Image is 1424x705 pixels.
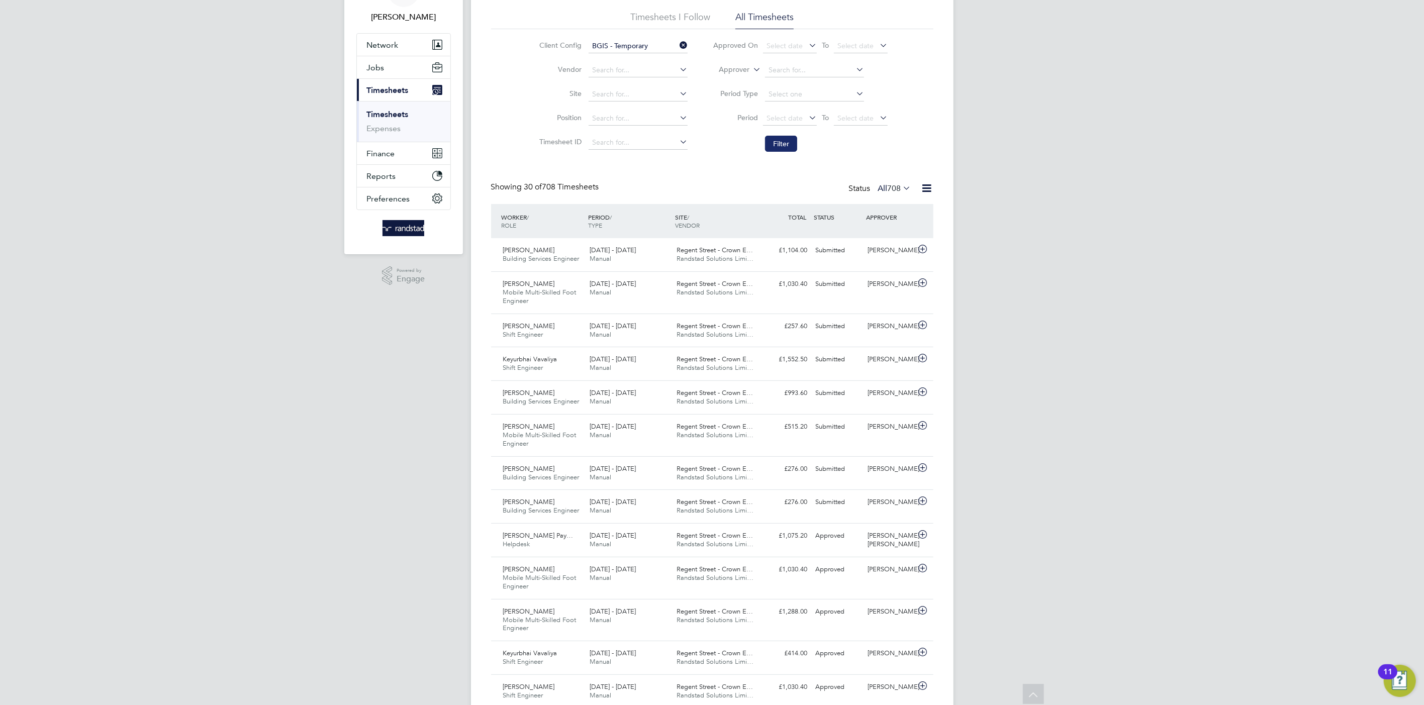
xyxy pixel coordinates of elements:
div: [PERSON_NAME] [864,603,916,620]
div: Approved [812,603,864,620]
span: [PERSON_NAME] [503,464,555,473]
span: Mobile Multi-Skilled Foot Engineer [503,288,577,305]
input: Search for... [589,87,688,102]
span: Manual [590,397,611,406]
input: Search for... [765,63,864,77]
span: Shift Engineer [503,657,543,666]
div: Submitted [812,461,864,477]
span: Randstad Solutions Limi… [677,657,753,666]
span: Reports [367,171,396,181]
span: [DATE] - [DATE] [590,607,636,616]
span: Select date [767,41,803,50]
span: Regent Street - Crown E… [677,565,753,573]
div: Submitted [812,318,864,335]
label: All [878,183,911,193]
div: [PERSON_NAME] [864,351,916,368]
span: Randstad Solutions Limi… [677,473,753,481]
button: Finance [357,142,450,164]
div: Submitted [812,494,864,511]
div: Timesheets [357,101,450,142]
span: To [819,39,832,52]
span: Manual [590,691,611,699]
div: Submitted [812,276,864,292]
div: £1,075.20 [760,528,812,544]
span: [PERSON_NAME] [503,682,555,691]
span: VENDOR [675,221,700,229]
span: [DATE] - [DATE] [590,322,636,330]
span: [DATE] - [DATE] [590,279,636,288]
span: Regent Street - Crown E… [677,422,753,431]
span: Mobile Multi-Skilled Foot Engineer [503,616,577,633]
input: Search for... [589,112,688,126]
div: [PERSON_NAME] [864,679,916,695]
input: Select one [765,87,864,102]
span: Network [367,40,399,50]
div: [PERSON_NAME] [PERSON_NAME] [864,528,916,553]
span: Manual [590,506,611,515]
span: Building Services Engineer [503,254,580,263]
div: £1,030.40 [760,276,812,292]
div: £257.60 [760,318,812,335]
div: [PERSON_NAME] [864,419,916,435]
span: / [527,213,529,221]
span: [PERSON_NAME] Pay… [503,531,574,540]
span: Randstad Solutions Limi… [677,431,753,439]
div: Approved [812,645,864,662]
span: Regent Street - Crown E… [677,322,753,330]
span: Keyurbhai Vavaliya [503,649,557,657]
span: ROLE [502,221,517,229]
span: Select date [837,114,874,123]
span: [PERSON_NAME] [503,246,555,254]
div: PERIOD [586,208,673,234]
div: £1,288.00 [760,603,812,620]
label: Period Type [713,89,758,98]
li: All Timesheets [735,11,794,29]
div: STATUS [812,208,864,226]
span: Building Services Engineer [503,473,580,481]
span: Manual [590,540,611,548]
span: Building Services Engineer [503,397,580,406]
img: randstad-logo-retina.png [383,220,424,236]
div: £993.60 [760,385,812,401]
span: Manual [590,473,611,481]
span: Regent Street - Crown E… [677,355,753,363]
span: Regent Street - Crown E… [677,464,753,473]
span: Randstad Solutions Limi… [677,397,753,406]
span: [PERSON_NAME] [503,565,555,573]
div: 11 [1383,672,1392,685]
span: TYPE [588,221,602,229]
input: Search for... [589,136,688,150]
span: [PERSON_NAME] [503,388,555,397]
span: Regent Street - Crown E… [677,649,753,657]
a: Powered byEngage [382,266,425,285]
button: Reports [357,165,450,187]
span: Helpdesk [503,540,530,548]
div: APPROVER [864,208,916,226]
button: Jobs [357,56,450,78]
span: Finance [367,149,395,158]
label: Approver [704,65,749,75]
span: Manual [590,657,611,666]
span: [DATE] - [DATE] [590,682,636,691]
span: Shift Engineer [503,691,543,699]
span: Jobs [367,63,385,72]
span: Regent Street - Crown E… [677,682,753,691]
span: Building Services Engineer [503,506,580,515]
span: Engage [397,275,425,283]
label: Period [713,113,758,122]
a: Go to home page [356,220,451,236]
span: 30 of [524,182,542,192]
span: [DATE] - [DATE] [590,649,636,657]
div: £276.00 [760,461,812,477]
span: [DATE] - [DATE] [590,388,636,397]
span: [PERSON_NAME] [503,607,555,616]
div: Submitted [812,419,864,435]
button: Preferences [357,187,450,210]
span: Randstad Solutions Limi… [677,254,753,263]
div: [PERSON_NAME] [864,385,916,401]
span: [DATE] - [DATE] [590,355,636,363]
span: Randstad Solutions Limi… [677,506,753,515]
span: Regent Street - Crown E… [677,531,753,540]
div: £515.20 [760,419,812,435]
span: [DATE] - [DATE] [590,422,636,431]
